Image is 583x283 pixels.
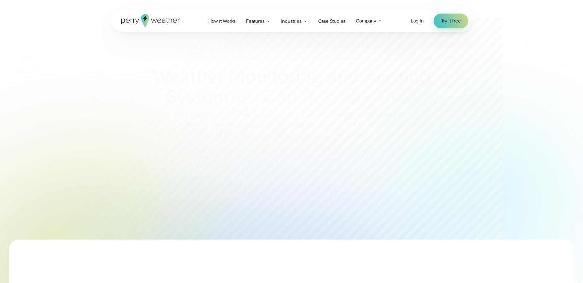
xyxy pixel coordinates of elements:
a: Log in [411,17,424,25]
span: How it Works [208,18,236,25]
a: Try it free [434,14,468,28]
span: Features [246,18,264,25]
span: Company [356,17,376,25]
a: Case Studies [313,15,351,27]
span: Try it free [441,17,461,25]
span: Case Studies [318,18,346,25]
a: How it Works [203,15,241,27]
span: Industries [281,18,302,25]
span: Log in [411,17,424,24]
